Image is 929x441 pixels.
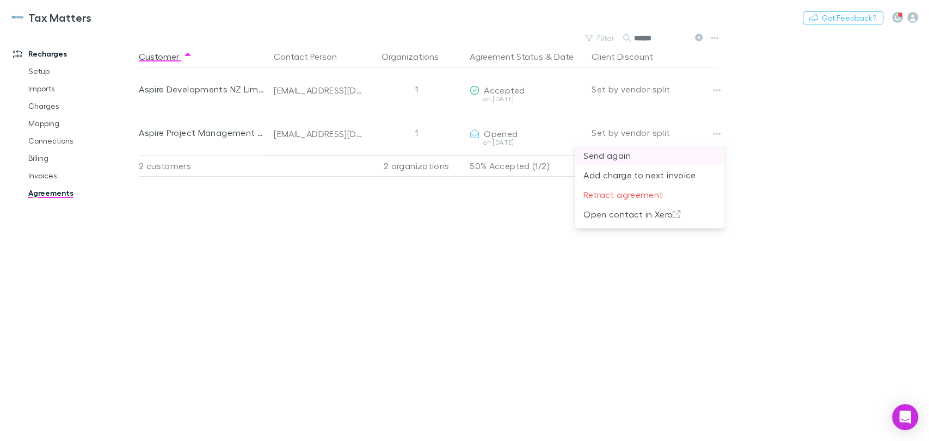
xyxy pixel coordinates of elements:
a: Open contact in Xero [575,208,724,218]
p: Send again [583,149,716,162]
p: Retract agreement [583,188,716,201]
li: Retract agreement [575,185,724,204]
li: Add charge to next invoice [575,165,724,185]
li: Send again [575,146,724,165]
li: Open contact in Xero [575,204,724,224]
p: Add charge to next invoice [583,169,716,182]
div: Open Intercom Messenger [892,404,918,430]
p: Open contact in Xero [583,208,716,221]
